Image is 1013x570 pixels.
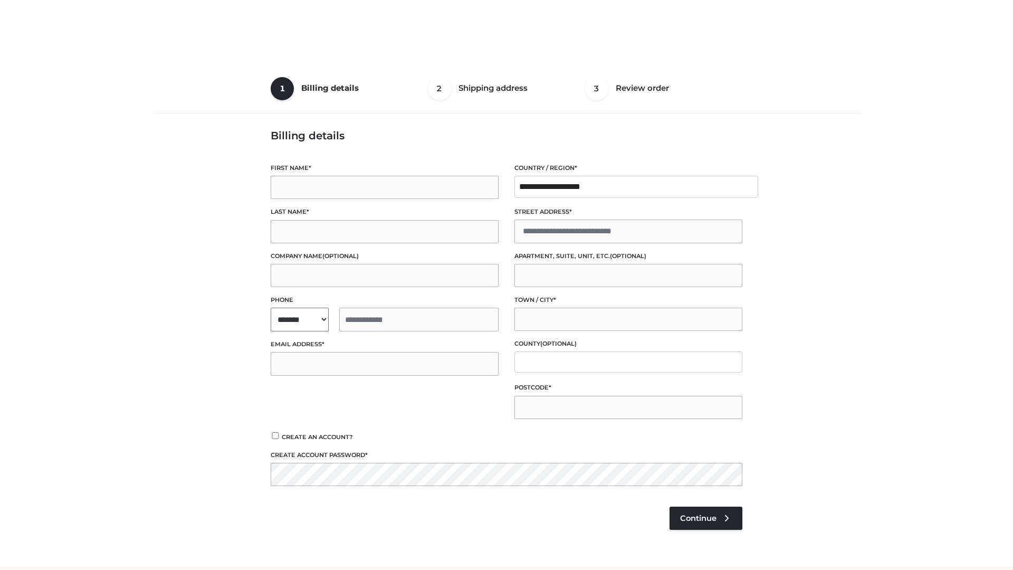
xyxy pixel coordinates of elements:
span: Review order [616,83,669,93]
label: First name [271,163,499,173]
h3: Billing details [271,129,742,142]
span: 2 [428,77,451,100]
label: Email address [271,339,499,349]
span: 1 [271,77,294,100]
label: Company name [271,251,499,261]
label: Street address [514,207,742,217]
label: Apartment, suite, unit, etc. [514,251,742,261]
input: Create an account? [271,432,280,439]
label: Country / Region [514,163,742,173]
span: 3 [585,77,608,100]
label: Last name [271,207,499,217]
span: Billing details [301,83,359,93]
label: County [514,339,742,349]
a: Continue [670,507,742,530]
label: Postcode [514,383,742,393]
span: (optional) [610,252,646,260]
label: Create account password [271,450,742,460]
span: Continue [680,514,716,523]
span: Create an account? [282,433,353,441]
label: Town / City [514,295,742,305]
span: Shipping address [458,83,528,93]
span: (optional) [322,252,359,260]
span: (optional) [540,340,577,347]
label: Phone [271,295,499,305]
